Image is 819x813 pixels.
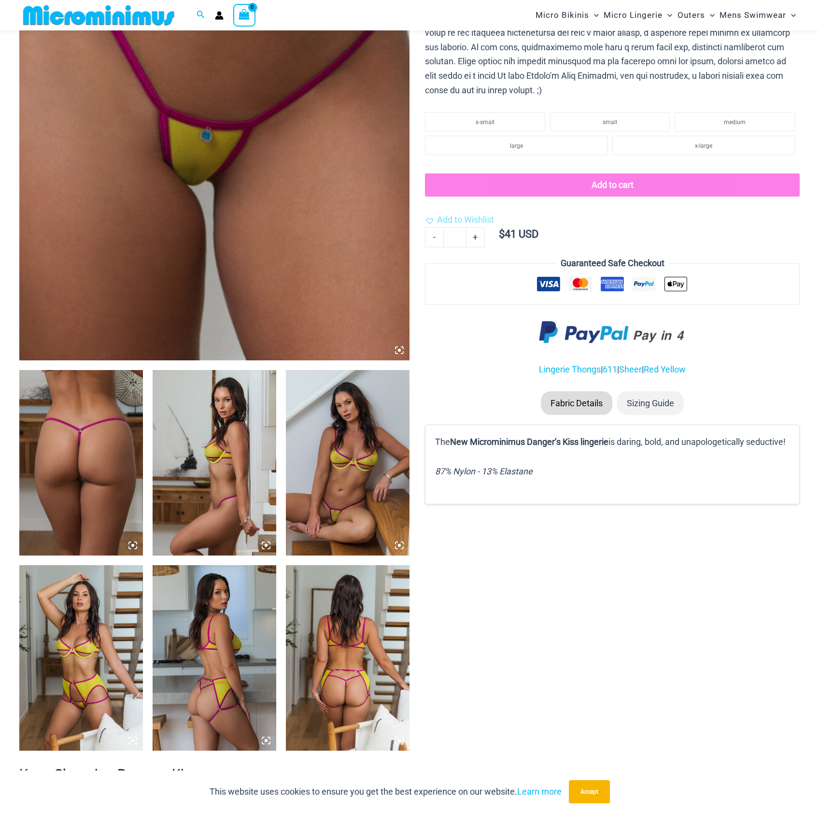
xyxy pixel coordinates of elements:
span: Add to Wishlist [437,214,494,225]
li: medium [675,112,795,131]
button: Accept [569,780,610,803]
li: x-small [425,112,545,131]
span: Micro Lingerie [604,3,663,28]
span: medium [724,119,746,126]
a: Lingerie Thongs [539,364,601,374]
a: Account icon link [215,11,224,20]
b: New Microminimus Danger’s Kiss lingerie [450,437,608,447]
a: View Shopping Cart, empty [233,4,255,26]
span: Menu Toggle [589,3,599,28]
a: 611 [603,364,617,374]
p: This website uses cookies to ensure you get the best experience on our website. [210,784,562,799]
a: + [466,227,485,247]
li: small [550,112,670,131]
span: x-large [695,143,712,149]
span: x-small [476,119,494,126]
a: Add to Wishlist [425,213,494,227]
img: Dangers Kiss Solar Flair 1060 Bra 611 Micro 1760 Garter 02 [19,565,143,751]
a: Red [644,364,659,374]
img: Dangers Kiss Solar Flair 1060 Bra 611 Micro [153,370,276,556]
a: Sheer [619,364,642,374]
li: Fabric Details [541,391,612,415]
img: Dangers Kiss Solar Flair 1060 Bra 611 Micro 1760 Garter [286,565,409,751]
span: small [603,119,617,126]
span: Menu Toggle [705,3,715,28]
img: MM SHOP LOGO FLAT [19,4,178,26]
span: Outers [678,3,705,28]
a: Learn more [517,786,562,797]
p: The is daring, bold, and unapologetically seductive! [435,435,790,449]
nav: Site Navigation [532,1,800,29]
input: Product quantity [443,227,466,247]
i: 87% Nylon - 13% Elastane [435,466,533,476]
li: Sizing Guide [617,391,684,415]
span: Mens Swimwear [720,3,786,28]
a: Micro LingerieMenu ToggleMenu Toggle [601,3,675,28]
legend: Guaranteed Safe Checkout [557,256,668,271]
a: Mens SwimwearMenu ToggleMenu Toggle [717,3,798,28]
span: Menu Toggle [786,3,796,28]
span: $ [499,228,505,240]
a: Yellow [661,364,686,374]
a: - [425,227,443,247]
a: Search icon link [197,9,205,21]
img: Dangers Kiss Solar Flair 1060 Bra 611 Micro 1760 Garter [153,565,276,751]
bdi: 41 USD [499,228,538,240]
span: large [510,143,523,149]
h2: Keep Shopping Dangers Kiss [19,765,800,782]
li: large [425,136,607,155]
img: Dangers Kiss Solar Flair 611 Micro [19,370,143,556]
img: Dangers Kiss Solar Flair 1060 Bra 611 Micro [286,370,409,556]
p: | | | [425,362,800,377]
a: Micro BikinisMenu ToggleMenu Toggle [533,3,601,28]
span: Menu Toggle [663,3,672,28]
span: Micro Bikinis [536,3,589,28]
a: OutersMenu ToggleMenu Toggle [675,3,717,28]
button: Add to cart [425,173,800,197]
li: x-large [612,136,795,155]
